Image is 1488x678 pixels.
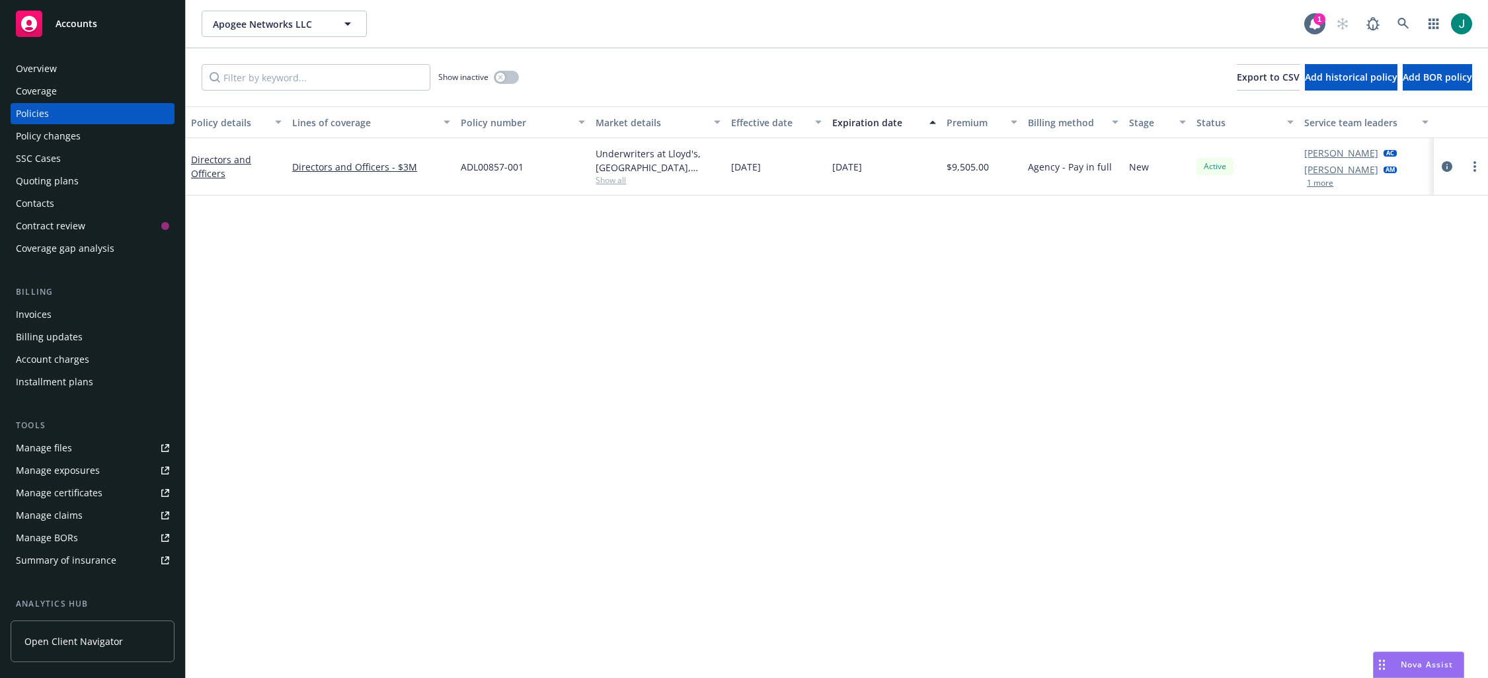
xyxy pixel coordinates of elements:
a: Manage BORs [11,527,175,548]
button: Lines of coverage [287,106,455,138]
span: Apogee Networks LLC [213,17,327,31]
div: Quoting plans [16,170,79,192]
span: Open Client Navigator [24,634,123,648]
span: Add historical policy [1305,71,1397,83]
a: Quoting plans [11,170,175,192]
a: Coverage [11,81,175,102]
a: more [1467,159,1483,174]
button: Status [1191,106,1299,138]
div: Policies [16,103,49,124]
a: [PERSON_NAME] [1304,163,1378,176]
a: Manage exposures [11,460,175,481]
a: Switch app [1421,11,1447,37]
a: Contacts [11,193,175,214]
div: Billing [11,285,175,299]
span: [DATE] [832,160,862,174]
a: Invoices [11,304,175,325]
button: Effective date [726,106,827,138]
div: Expiration date [832,116,922,130]
button: Billing method [1023,106,1124,138]
div: Manage exposures [16,460,100,481]
button: Add historical policy [1305,64,1397,91]
a: Report a Bug [1360,11,1386,37]
button: 1 more [1307,179,1333,187]
button: Add BOR policy [1403,64,1472,91]
img: photo [1451,13,1472,34]
a: Manage claims [11,505,175,526]
a: Manage certificates [11,482,175,504]
div: Manage BORs [16,527,78,548]
div: Manage certificates [16,482,102,504]
div: Invoices [16,304,52,325]
span: Show inactive [438,71,489,83]
div: Coverage gap analysis [16,238,114,259]
a: Start snowing [1329,11,1356,37]
button: Policy number [455,106,590,138]
div: Manage files [16,437,72,459]
button: Stage [1124,106,1191,138]
button: Market details [590,106,725,138]
span: Accounts [56,19,97,29]
div: Drag to move [1374,652,1390,677]
a: Contract review [11,215,175,237]
a: Directors and Officers - $3M [292,160,450,174]
input: Filter by keyword... [202,64,430,91]
a: Billing updates [11,326,175,348]
span: New [1129,160,1149,174]
div: Summary of insurance [16,550,116,571]
div: Policy details [191,116,267,130]
div: Tools [11,419,175,432]
a: Overview [11,58,175,79]
a: Search [1390,11,1417,37]
button: Premium [941,106,1022,138]
div: Coverage [16,81,57,102]
span: [DATE] [731,160,761,174]
a: Policy changes [11,126,175,147]
div: Manage claims [16,505,83,526]
div: Market details [596,116,705,130]
div: Stage [1129,116,1171,130]
button: Expiration date [827,106,942,138]
a: Summary of insurance [11,550,175,571]
span: Active [1202,161,1228,172]
div: Analytics hub [11,597,175,611]
a: circleInformation [1439,159,1455,174]
span: $9,505.00 [947,160,989,174]
div: Status [1196,116,1279,130]
div: Policy number [461,116,570,130]
div: Policy changes [16,126,81,147]
a: Account charges [11,349,175,370]
button: Policy details [186,106,287,138]
span: Nova Assist [1401,659,1453,670]
button: Export to CSV [1237,64,1300,91]
a: [PERSON_NAME] [1304,146,1378,160]
button: Apogee Networks LLC [202,11,367,37]
div: Service team leaders [1304,116,1414,130]
div: Account charges [16,349,89,370]
div: Lines of coverage [292,116,436,130]
a: Installment plans [11,371,175,393]
div: Overview [16,58,57,79]
button: Nova Assist [1373,652,1464,678]
div: SSC Cases [16,148,61,169]
span: Add BOR policy [1403,71,1472,83]
div: 1 [1313,13,1325,25]
a: Manage files [11,437,175,459]
div: Underwriters at Lloyd's, [GEOGRAPHIC_DATA], Lloyd's of [GEOGRAPHIC_DATA], AllDigital Specialty In... [596,147,720,174]
a: Directors and Officers [191,153,251,180]
span: Agency - Pay in full [1028,160,1112,174]
div: Effective date [731,116,807,130]
div: Contract review [16,215,85,237]
a: Accounts [11,5,175,42]
div: Premium [947,116,1002,130]
div: Billing updates [16,326,83,348]
div: Contacts [16,193,54,214]
button: Service team leaders [1299,106,1434,138]
span: ADL00857-001 [461,160,524,174]
div: Billing method [1028,116,1104,130]
span: Export to CSV [1237,71,1300,83]
a: SSC Cases [11,148,175,169]
a: Coverage gap analysis [11,238,175,259]
span: Show all [596,174,720,186]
